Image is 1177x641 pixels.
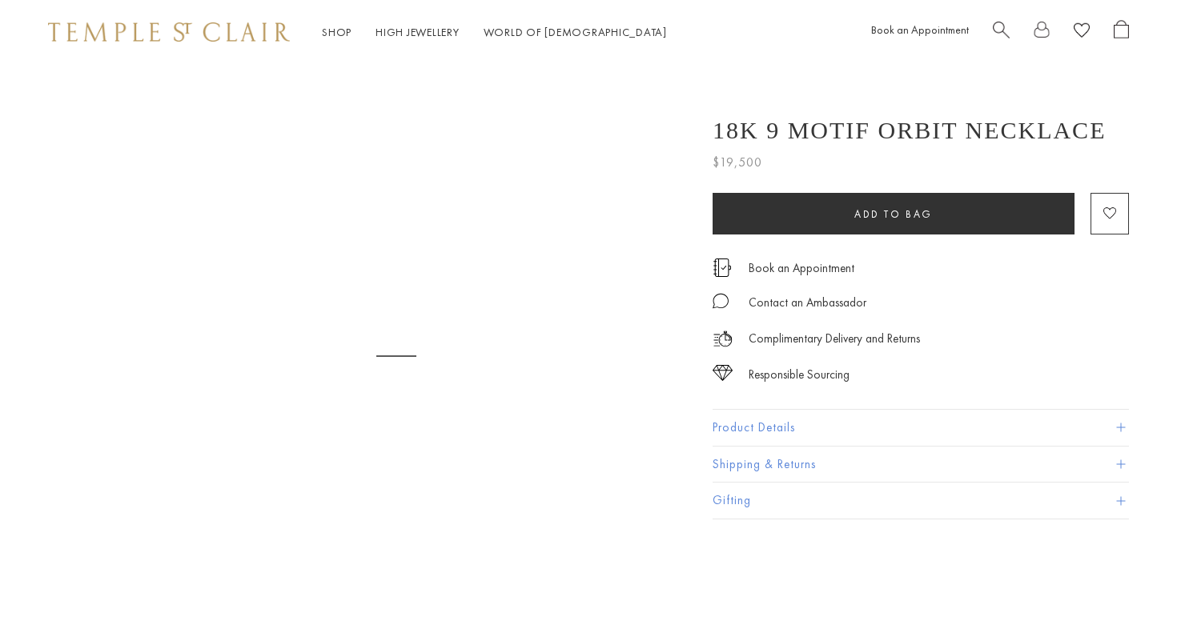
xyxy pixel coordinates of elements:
a: View Wishlist [1074,20,1090,45]
iframe: Gorgias live chat messenger [1097,566,1161,625]
a: Book an Appointment [871,22,969,37]
p: Complimentary Delivery and Returns [749,329,920,349]
img: icon_appointment.svg [713,258,732,277]
span: Add to bag [854,207,933,221]
a: High JewelleryHigh Jewellery [376,25,460,39]
button: Gifting [713,483,1129,519]
a: Open Shopping Bag [1114,20,1129,45]
button: Add to bag [713,193,1075,234]
img: icon_sourcing.svg [713,365,733,381]
nav: Main navigation [322,22,667,42]
a: Search [993,20,1010,45]
div: Responsible Sourcing [749,365,850,385]
a: Book an Appointment [749,259,854,277]
h1: 18K 9 Motif Orbit Necklace [713,117,1106,144]
span: $19,500 [713,152,762,173]
a: World of [DEMOGRAPHIC_DATA]World of [DEMOGRAPHIC_DATA] [484,25,667,39]
div: Contact an Ambassador [749,293,866,313]
button: Shipping & Returns [713,447,1129,483]
button: Product Details [713,410,1129,446]
a: ShopShop [322,25,351,39]
img: Temple St. Clair [48,22,290,42]
img: icon_delivery.svg [713,329,733,349]
img: MessageIcon-01_2.svg [713,293,729,309]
